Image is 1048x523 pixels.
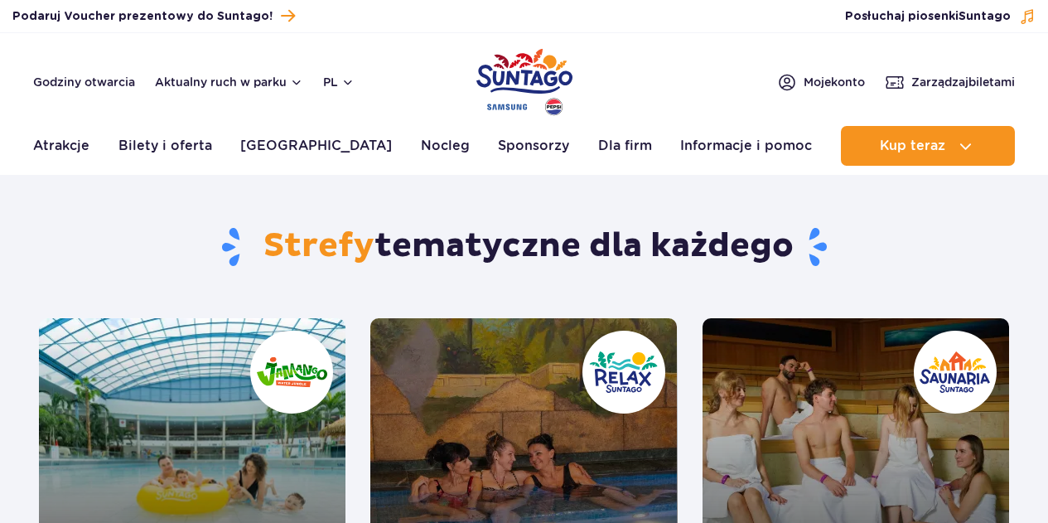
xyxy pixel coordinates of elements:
a: Informacje i pomoc [680,126,812,166]
a: Nocleg [421,126,470,166]
a: Bilety i oferta [118,126,212,166]
button: pl [323,74,355,90]
a: Godziny otwarcia [33,74,135,90]
a: Zarządzajbiletami [885,72,1015,92]
a: Dla firm [598,126,652,166]
h1: tematyczne dla każdego [39,225,1009,269]
span: Podaruj Voucher prezentowy do Suntago! [12,8,273,25]
button: Aktualny ruch w parku [155,75,303,89]
button: Posłuchaj piosenkiSuntago [845,8,1036,25]
span: Zarządzaj biletami [911,74,1015,90]
span: Posłuchaj piosenki [845,8,1011,25]
button: Kup teraz [841,126,1015,166]
a: Park of Poland [476,41,572,118]
a: [GEOGRAPHIC_DATA] [240,126,392,166]
a: Sponsorzy [498,126,569,166]
a: Mojekonto [777,72,865,92]
span: Strefy [263,225,374,267]
span: Suntago [959,11,1011,22]
a: Atrakcje [33,126,89,166]
span: Moje konto [804,74,865,90]
span: Kup teraz [880,138,945,153]
a: Podaruj Voucher prezentowy do Suntago! [12,5,295,27]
